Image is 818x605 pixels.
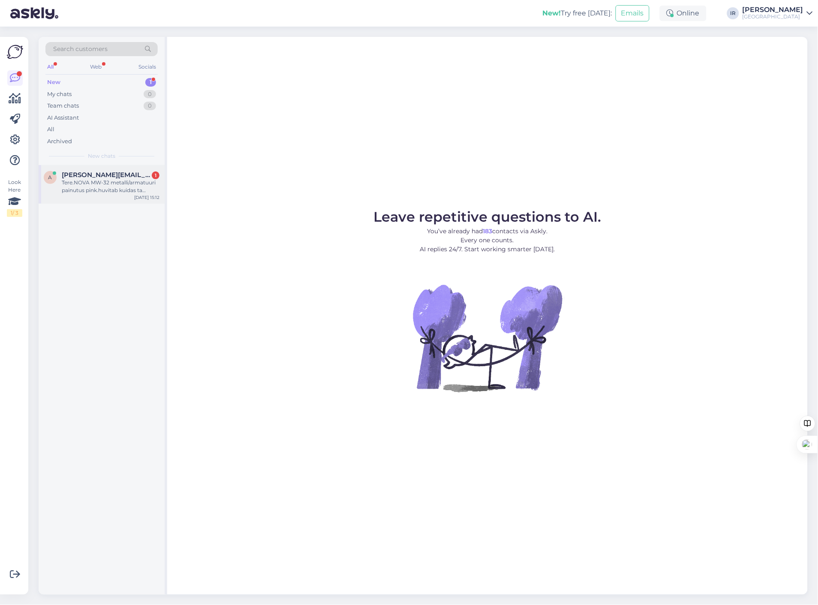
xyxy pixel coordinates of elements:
[144,102,156,110] div: 0
[410,261,565,415] img: No Chat active
[374,227,601,254] p: You’ve already had contacts via Askly. Every one counts. AI replies 24/7. Start working smarter [...
[145,78,156,87] div: 1
[7,209,22,217] div: 1 / 3
[47,90,72,99] div: My chats
[88,152,115,160] span: New chats
[47,102,79,110] div: Team chats
[7,44,23,60] img: Askly Logo
[543,9,561,17] b: New!
[62,171,151,179] span: aleksandr@topmarine.ee
[47,125,54,134] div: All
[743,6,813,20] a: [PERSON_NAME][GEOGRAPHIC_DATA]
[45,61,55,72] div: All
[47,137,72,146] div: Archived
[7,178,22,217] div: Look Here
[543,8,612,18] div: Try free [DATE]:
[62,179,159,194] div: Tere.NOVA MW-32 metalli/armatuuri painutus pink.huvitab kuidas ta töötab,kas tohib [PERSON_NAME] ...
[743,13,803,20] div: [GEOGRAPHIC_DATA]
[89,61,104,72] div: Web
[616,5,650,21] button: Emails
[47,78,60,87] div: New
[144,90,156,99] div: 0
[727,7,739,19] div: IR
[48,174,52,181] span: a
[47,114,79,122] div: AI Assistant
[134,194,159,201] div: [DATE] 15:12
[660,6,707,21] div: Online
[137,61,158,72] div: Socials
[743,6,803,13] div: [PERSON_NAME]
[483,227,493,235] b: 183
[374,208,601,225] span: Leave repetitive questions to AI.
[53,45,108,54] span: Search customers
[152,172,159,179] div: 1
